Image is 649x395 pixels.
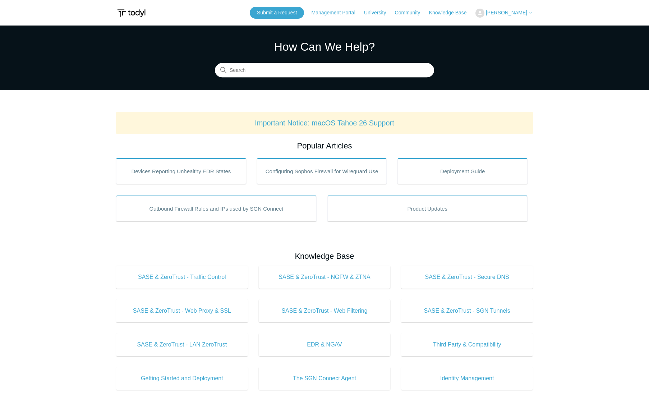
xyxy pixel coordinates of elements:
[312,9,363,17] a: Management Portal
[116,367,248,390] a: Getting Started and Deployment
[127,307,237,315] span: SASE & ZeroTrust - Web Proxy & SSL
[116,196,317,221] a: Outbound Firewall Rules and IPs used by SGN Connect
[116,6,147,20] img: Todyl Support Center Help Center home page
[255,119,394,127] a: Important Notice: macOS Tahoe 26 Support
[259,333,391,356] a: EDR & NGAV
[475,9,533,18] button: [PERSON_NAME]
[127,374,237,383] span: Getting Started and Deployment
[397,158,528,184] a: Deployment Guide
[215,38,434,55] h1: How Can We Help?
[270,273,380,281] span: SASE & ZeroTrust - NGFW & ZTNA
[127,340,237,349] span: SASE & ZeroTrust - LAN ZeroTrust
[429,9,474,17] a: Knowledge Base
[116,266,248,289] a: SASE & ZeroTrust - Traffic Control
[412,374,522,383] span: Identity Management
[270,307,380,315] span: SASE & ZeroTrust - Web Filtering
[116,250,533,262] h2: Knowledge Base
[412,340,522,349] span: Third Party & Compatibility
[270,374,380,383] span: The SGN Connect Agent
[401,367,533,390] a: Identity Management
[412,307,522,315] span: SASE & ZeroTrust - SGN Tunnels
[412,273,522,281] span: SASE & ZeroTrust - Secure DNS
[401,299,533,322] a: SASE & ZeroTrust - SGN Tunnels
[270,340,380,349] span: EDR & NGAV
[116,140,533,152] h2: Popular Articles
[401,266,533,289] a: SASE & ZeroTrust - Secure DNS
[259,299,391,322] a: SASE & ZeroTrust - Web Filtering
[364,9,393,17] a: University
[215,63,434,78] input: Search
[116,299,248,322] a: SASE & ZeroTrust - Web Proxy & SSL
[259,367,391,390] a: The SGN Connect Agent
[116,158,246,184] a: Devices Reporting Unhealthy EDR States
[327,196,528,221] a: Product Updates
[401,333,533,356] a: Third Party & Compatibility
[127,273,237,281] span: SASE & ZeroTrust - Traffic Control
[486,10,527,15] span: [PERSON_NAME]
[395,9,428,17] a: Community
[116,333,248,356] a: SASE & ZeroTrust - LAN ZeroTrust
[250,7,304,19] a: Submit a Request
[259,266,391,289] a: SASE & ZeroTrust - NGFW & ZTNA
[257,158,387,184] a: Configuring Sophos Firewall for Wireguard Use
